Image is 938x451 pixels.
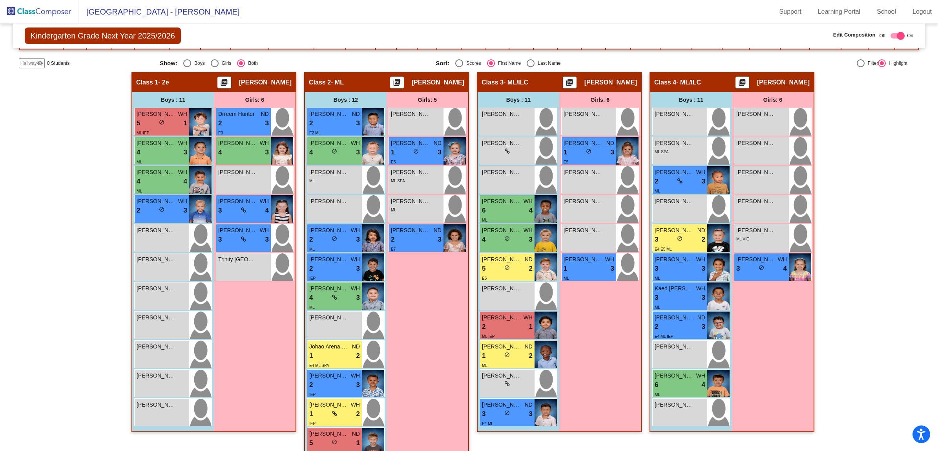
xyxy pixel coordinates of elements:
span: [PERSON_NAME] [482,168,521,176]
span: ML [137,160,142,164]
span: [PERSON_NAME] [655,343,694,351]
span: ML [309,179,315,183]
span: [PERSON_NAME] [309,226,349,235]
span: E4 ML SPA [309,363,329,368]
span: - 2e [158,79,169,86]
span: 3 [611,147,614,158]
span: WH [260,139,269,147]
span: 3 [702,293,705,303]
span: 3 [184,205,187,216]
span: [PERSON_NAME] [655,110,694,118]
span: [PERSON_NAME] O [655,255,694,264]
span: [PERSON_NAME] [564,197,603,205]
a: School [870,5,902,18]
span: [PERSON_NAME] [239,79,292,86]
span: 2 [218,118,222,128]
span: [PERSON_NAME] [137,372,176,380]
span: [PERSON_NAME] [137,226,176,235]
span: 2 [482,322,485,332]
span: [PERSON_NAME] [137,197,176,205]
span: ML [391,208,396,212]
span: 2 [137,205,140,216]
span: 4 [184,176,187,187]
span: [PERSON_NAME] [309,168,349,176]
span: [PERSON_NAME] [PERSON_NAME] [655,226,694,235]
span: ND [525,401,533,409]
span: 3 [265,235,269,245]
span: [PERSON_NAME] [PERSON_NAME] [655,372,694,380]
span: ND [261,110,269,118]
span: WH [696,372,705,380]
span: ML [309,247,315,251]
span: Class 2 [309,79,331,86]
span: 3 [702,176,705,187]
span: WH [178,168,187,176]
span: ND [697,313,705,322]
span: E4 ML [482,422,493,426]
span: IEP [309,392,316,397]
span: Kindergarten Grade Next Year 2025/2026 [25,27,181,44]
span: [PERSON_NAME] [137,110,176,118]
span: do_not_disturb_alt [586,148,591,154]
span: 2 [655,176,658,187]
span: [PERSON_NAME] [655,197,694,205]
span: ND [697,226,705,235]
span: ML VIE [736,237,749,241]
span: 3 [611,264,614,274]
span: [PERSON_NAME] [309,139,349,147]
span: 1 [184,118,187,128]
button: Print Students Details [563,77,577,88]
span: 3 [702,322,705,332]
span: WH [696,168,705,176]
span: 2 [309,118,313,128]
mat-radio-group: Select an option [160,59,430,67]
span: [PERSON_NAME] [655,139,694,147]
span: Trinity [GEOGRAPHIC_DATA] [218,255,257,264]
span: IEP [309,422,316,426]
span: [PERSON_NAME] [137,313,176,322]
span: 2 [529,351,533,361]
span: IEP [309,276,316,280]
span: [PERSON_NAME] [482,313,521,322]
span: WH [178,110,187,118]
div: First Name [495,60,521,67]
span: Johao Arena [PERSON_NAME] [309,343,349,351]
span: [PERSON_NAME] [137,284,176,293]
span: 3 [655,235,658,245]
span: 3 [356,118,360,128]
span: 3 [529,409,533,419]
span: 3 [356,293,360,303]
span: - ML/ILC [504,79,528,86]
span: Show: [160,60,177,67]
span: - ML [331,79,344,86]
span: [PERSON_NAME] [482,139,521,147]
span: [PERSON_NAME] [309,284,349,293]
span: ML [482,363,487,368]
span: 3 [655,264,658,274]
mat-radio-group: Select an option [436,59,706,67]
span: [PERSON_NAME] [218,226,257,235]
span: [PERSON_NAME] [309,110,349,118]
span: 5 [137,118,140,128]
span: 3 [529,235,533,245]
span: 2 [356,351,360,361]
span: E4 ML IEP [655,334,673,339]
span: WH [260,226,269,235]
span: [PERSON_NAME] [482,197,521,205]
span: ML IEP [482,334,495,339]
span: WH [260,197,269,205]
div: Both [245,60,258,67]
button: Print Students Details [217,77,231,88]
mat-icon: picture_as_pdf [565,79,574,90]
span: [PERSON_NAME] [218,197,257,205]
span: do_not_disturb_alt [677,236,683,241]
span: 3 [265,147,269,158]
span: Kaed [PERSON_NAME] [655,284,694,293]
span: do_not_disturb_alt [504,265,510,270]
span: Class 3 [482,79,504,86]
span: [PERSON_NAME] [391,197,430,205]
span: do_not_disturb_alt [332,236,337,241]
span: [PERSON_NAME] [584,79,637,86]
span: [PERSON_NAME] [655,401,694,409]
span: - ML/ILC [676,79,701,86]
